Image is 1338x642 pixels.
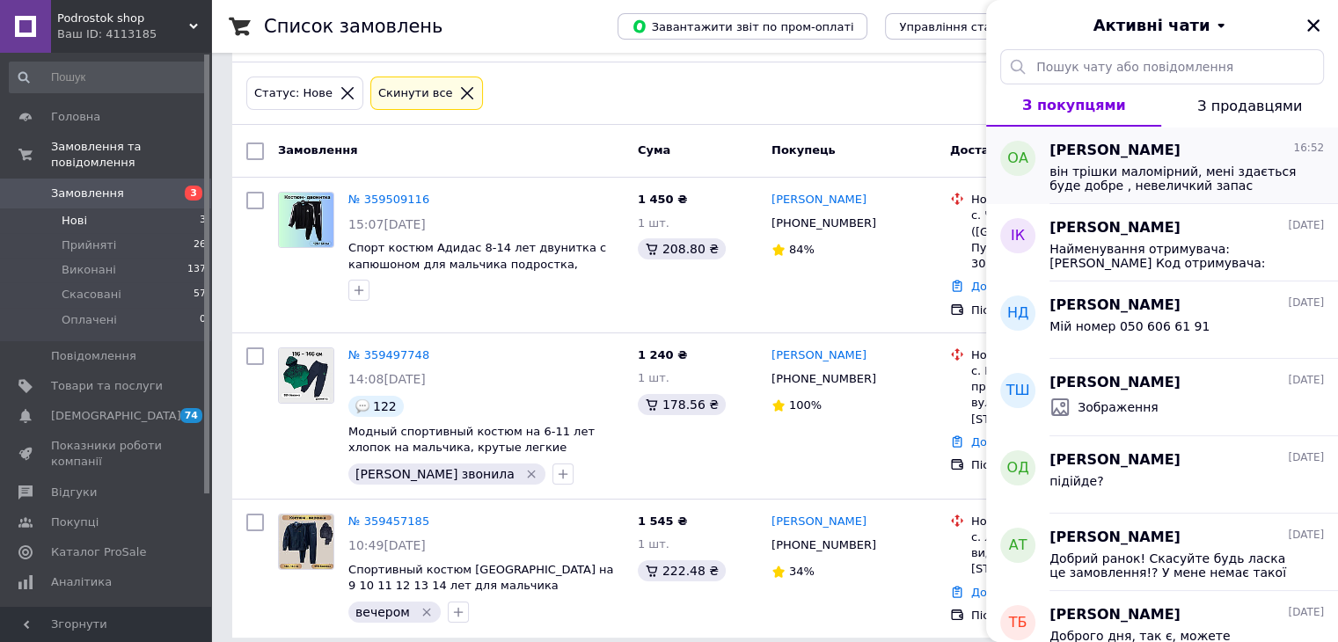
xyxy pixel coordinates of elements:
a: Модный спортивный костюм на 6-11 лет хлопок на мальчика, крутые легкие комплекты двухнитка на зме... [348,425,613,471]
span: підійде? [1049,474,1103,488]
span: 1 240 ₴ [638,348,687,361]
span: 15:07[DATE] [348,217,426,231]
span: ІК [1011,226,1025,246]
div: Нова Пошта [971,347,1150,363]
span: 10:49[DATE] [348,538,426,552]
a: Спортивный костюм [GEOGRAPHIC_DATA] на 9 10 11 12 13 14 лет для мальчика подростка, детские штаны... [348,563,613,625]
img: Фото товару [279,348,333,403]
span: 1 545 ₴ [638,514,687,528]
span: [DATE] [1288,373,1324,388]
span: Добрий ранок! Скасуйте будь ласка це замовлення!? У мене немає такої функції! [1049,551,1299,580]
span: 57 [194,287,206,303]
span: Cума [638,143,670,157]
span: Виконані [62,262,116,278]
svg: Видалити мітку [524,467,538,481]
span: АТ [1009,536,1027,556]
a: № 359497748 [348,348,429,361]
span: [PERSON_NAME] [1049,141,1181,161]
span: Замовлення та повідомлення [51,139,211,171]
svg: Видалити мітку [420,605,434,619]
div: Статус: Нове [251,84,336,103]
span: Головна [51,109,100,125]
button: Закрити [1303,15,1324,36]
a: Додати ЕН [971,280,1035,293]
span: 1 450 ₴ [638,193,687,206]
a: № 359457185 [348,514,429,528]
span: Каталог ProSale [51,544,146,560]
span: 1 шт. [638,216,669,230]
span: 84% [789,243,815,256]
span: [PERSON_NAME] [1049,450,1181,471]
span: Podrostok shop [57,11,189,26]
span: 34% [789,565,815,578]
span: він трішки маломірний, мені здається буде добре , невеличкий запас [1049,164,1299,193]
span: Замовлення [278,143,357,157]
div: [PHONE_NUMBER] [768,534,880,557]
input: Пошук [9,62,208,93]
img: Фото товару [279,193,333,247]
span: 3 [185,186,202,201]
button: Управління статусами [885,13,1048,40]
span: З покупцями [1022,97,1126,113]
button: З продавцями [1161,84,1338,127]
span: 1 шт. [638,537,669,551]
a: [PERSON_NAME] [771,347,866,364]
button: Активні чати [1035,14,1289,37]
span: вечером [355,605,410,619]
span: Активні чати [1093,14,1210,37]
span: Прийняті [62,237,116,253]
div: Нова Пошта [971,514,1150,529]
span: [DATE] [1288,450,1324,465]
div: Післяплата [971,303,1150,318]
span: 16:52 [1293,141,1324,156]
div: Cкинути все [375,84,457,103]
input: Пошук чату або повідомлення [1000,49,1324,84]
button: ТШ[PERSON_NAME][DATE]Зображення [986,359,1338,436]
span: 137 [187,262,206,278]
img: Фото товару [279,514,333,569]
a: Фото товару [278,514,334,570]
span: Покупець [771,143,836,157]
button: З покупцями [986,84,1161,127]
div: Ваш ID: 4113185 [57,26,211,42]
span: Покупці [51,514,99,530]
span: [PERSON_NAME] [1049,295,1181,316]
div: Післяплата [971,457,1150,473]
span: Показники роботи компанії [51,438,163,470]
a: Фото товару [278,192,334,248]
div: Нова Пошта [971,192,1150,208]
a: [PERSON_NAME] [771,192,866,208]
span: [PERSON_NAME] [1049,528,1181,548]
div: с. Лолин, Пункт приймання-видачі (до 30 кг): вул. [STREET_ADDRESS] [971,529,1150,578]
span: Зображення [1078,398,1159,416]
span: Скасовані [62,287,121,303]
span: Завантажити звіт по пром-оплаті [632,18,853,34]
span: ТБ [1009,613,1027,633]
span: ОД [1006,458,1028,478]
span: Оплачені [62,312,117,328]
span: [PERSON_NAME] [1049,373,1181,393]
h1: Список замовлень [264,16,442,37]
a: [PERSON_NAME] [771,514,866,530]
span: 14:08[DATE] [348,372,426,386]
a: Додати ЕН [971,586,1035,599]
a: Додати ЕН [971,435,1035,449]
span: 122 [373,399,397,413]
span: Управління сайтом [51,604,163,636]
span: [DATE] [1288,295,1324,310]
span: [DATE] [1288,218,1324,233]
span: Спорт костюм Адидас 8-14 лет двунитка с капюшоном для мальчика подростка, детские черные комплект... [348,241,618,303]
span: Відгуки [51,485,97,500]
button: НД[PERSON_NAME][DATE]Мій номер 050 606 61 91 [986,281,1338,359]
div: Післяплата [971,608,1150,624]
span: Товари та послуги [51,378,163,394]
div: 178.56 ₴ [638,394,726,415]
span: Найменування отримувача: [PERSON_NAME] Код отримувача: 3066320264 Назва банку: АТ "А - БАНК" Приз... [1049,242,1299,270]
span: Замовлення [51,186,124,201]
span: 1 шт. [638,371,669,384]
span: Нові [62,213,87,229]
button: Завантажити звіт по пром-оплаті [618,13,867,40]
span: [PERSON_NAME] [1049,605,1181,625]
